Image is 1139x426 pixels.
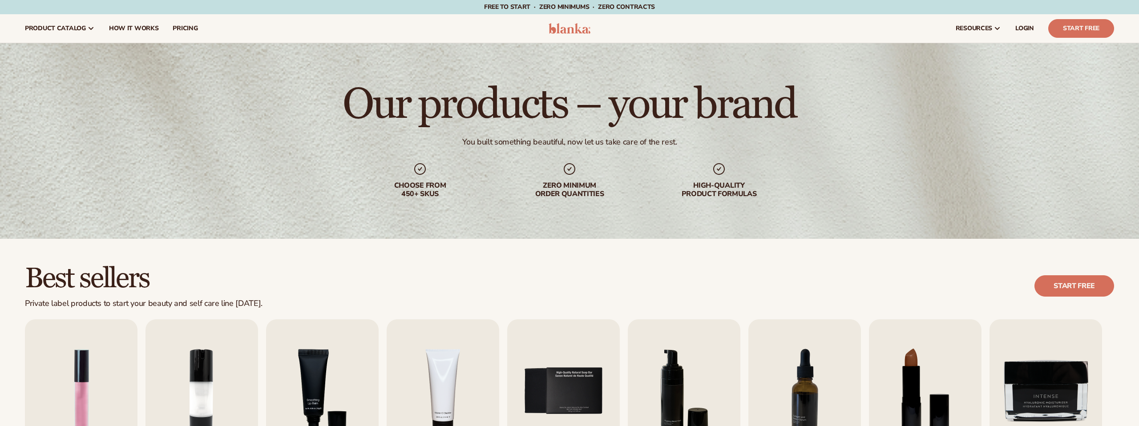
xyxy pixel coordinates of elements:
div: Choose from 450+ Skus [363,181,477,198]
a: Start free [1034,275,1114,297]
a: Start Free [1048,19,1114,38]
h1: Our products – your brand [343,84,796,126]
h2: Best sellers [25,264,263,293]
div: You built something beautiful, now let us take care of the rest. [462,137,677,147]
span: product catalog [25,25,86,32]
a: LOGIN [1008,14,1041,43]
a: product catalog [18,14,102,43]
img: logo [549,23,591,34]
span: Free to start · ZERO minimums · ZERO contracts [484,3,655,11]
a: pricing [166,14,205,43]
span: resources [956,25,992,32]
span: LOGIN [1015,25,1034,32]
span: pricing [173,25,198,32]
div: Zero minimum order quantities [513,181,626,198]
a: resources [949,14,1008,43]
div: Private label products to start your beauty and self care line [DATE]. [25,299,263,309]
span: How It Works [109,25,159,32]
a: How It Works [102,14,166,43]
div: High-quality product formulas [662,181,776,198]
